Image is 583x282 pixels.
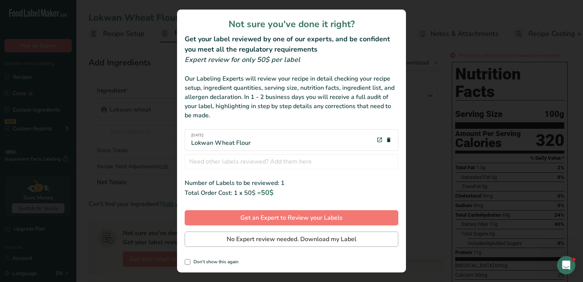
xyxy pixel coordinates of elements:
span: Don't show this again [190,259,238,265]
div: Lokwan Wheat Flour [191,133,251,147]
button: No Expert review needed. Download my Label [185,232,398,247]
iframe: Intercom live chat [557,256,575,274]
div: Total Order Cost: 1 x 50$ = [185,188,398,198]
span: Get an Expert to Review your Labels [240,213,343,222]
div: Our Labeling Experts will review your recipe in detail checking your recipe setup, ingredient qua... [185,74,398,120]
input: Need other labels reviewed? Add them here [185,154,398,169]
h2: Get your label reviewed by one of our experts, and be confident you meet all the regulatory requi... [185,34,398,55]
span: [DATE] [191,133,251,138]
div: Number of Labels to be reviewed: 1 [185,178,398,188]
button: Get an Expert to Review your Labels [185,210,398,225]
div: Expert review for only 50$ per label [185,55,398,65]
span: No Expert review needed. Download my Label [227,235,356,244]
h1: Not sure you've done it right? [185,17,398,31]
span: 50$ [261,188,274,197]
